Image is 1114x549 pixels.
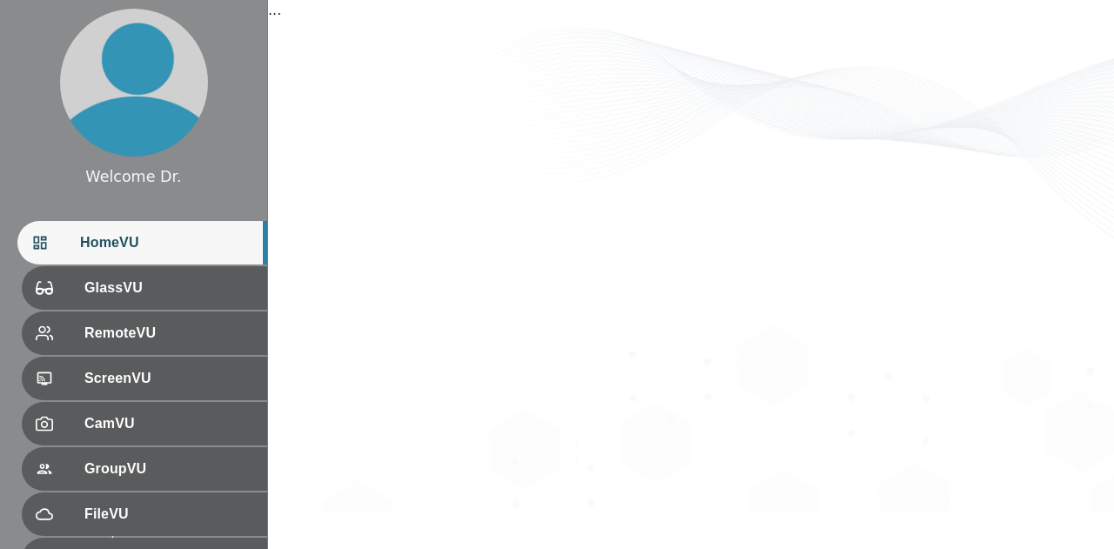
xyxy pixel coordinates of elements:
[22,492,267,536] div: FileVU
[22,266,267,310] div: GlassVU
[22,402,267,445] div: CamVU
[22,447,267,491] div: GroupVU
[80,232,253,253] span: HomeVU
[84,459,253,479] span: GroupVU
[22,311,267,355] div: RemoteVU
[60,9,208,157] img: profile.png
[22,357,267,400] div: ScreenVU
[84,323,253,344] span: RemoteVU
[84,278,253,298] span: GlassVU
[17,221,267,264] div: HomeVU
[85,165,181,188] div: Welcome Dr.
[84,504,253,525] span: FileVU
[84,413,253,434] span: CamVU
[84,368,253,389] span: ScreenVU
